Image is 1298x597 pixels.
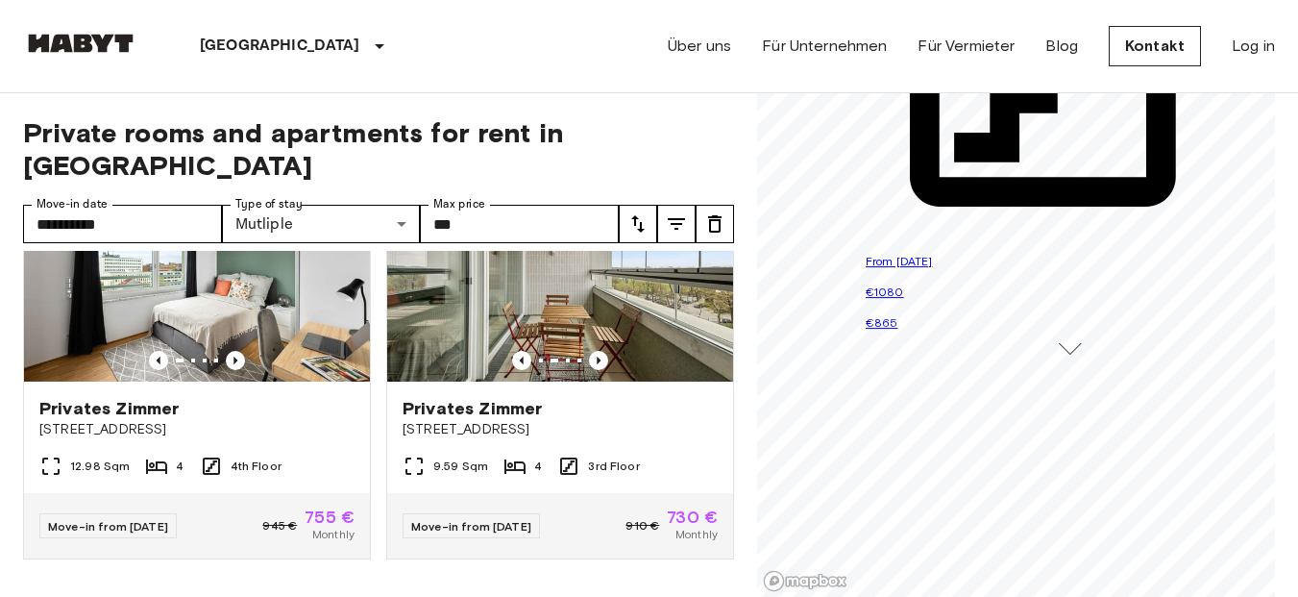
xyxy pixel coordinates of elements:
[675,526,718,543] span: Monthly
[762,35,887,58] a: Für Unternehmen
[386,150,734,560] a: Previous imagePrevious imagePrivates Zimmer[STREET_ADDRESS]9.59 Sqm43rd FloorMove-in from [DATE]9...
[589,351,608,370] button: Previous image
[1045,35,1078,58] a: Blog
[512,351,531,370] button: Previous image
[866,283,1275,302] p: €1080
[588,458,639,475] span: 3rd Floor
[534,458,542,475] span: 4
[696,205,734,243] button: tune
[305,509,355,526] span: 755 €
[235,196,303,212] label: Type of stay
[411,519,531,534] span: Move-in from [DATE]
[149,351,168,370] button: Previous image
[48,519,168,534] span: Move-in from [DATE]
[1109,26,1201,66] a: Kontakt
[667,509,718,526] span: 730 €
[866,313,1275,333] p: €865
[231,458,282,475] span: 4th Floor
[39,397,179,420] span: Privates Zimmer
[866,254,933,268] span: From [DATE]
[23,34,138,53] img: Habyt
[70,458,130,475] span: 12.98 Sqm
[222,205,421,243] div: Mutliple
[176,458,184,475] span: 4
[23,116,734,182] span: Private rooms and apartments for rent in [GEOGRAPHIC_DATA]
[668,35,731,58] a: Über uns
[262,517,297,535] span: 945 €
[918,35,1015,58] a: Für Vermieter
[1232,35,1275,58] a: Log in
[403,397,542,420] span: Privates Zimmer
[24,151,370,382] img: Marketing picture of unit DE-02-023-003-04HF
[657,205,696,243] button: tune
[619,205,657,243] button: tune
[226,351,245,370] button: Previous image
[200,35,360,58] p: [GEOGRAPHIC_DATA]
[403,420,718,439] span: [STREET_ADDRESS]
[23,150,371,560] a: Marketing picture of unit DE-02-023-003-04HFPrevious imagePrevious imagePrivates Zimmer[STREET_AD...
[763,570,847,592] a: Mapbox logo
[433,196,485,212] label: Max price
[433,458,488,475] span: 9.59 Sqm
[23,205,222,243] input: Choose date, selected date is 1 Oct 2025
[312,526,355,543] span: Monthly
[39,420,355,439] span: [STREET_ADDRESS]
[625,517,659,535] span: 910 €
[387,151,733,382] img: Marketing picture of unit DE-02-023-002-03HF
[37,196,108,212] label: Move-in date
